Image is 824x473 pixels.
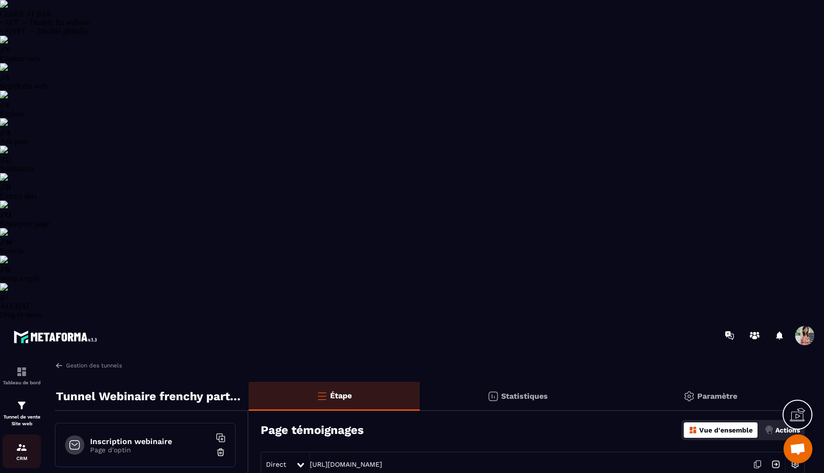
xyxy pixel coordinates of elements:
img: formation [16,400,27,411]
a: formationformationTableau de bord [2,359,41,392]
a: [URL][DOMAIN_NAME] [310,460,382,468]
img: trash [216,447,226,457]
img: actions.d6e523a2.png [765,426,773,434]
p: Page d'optin [90,446,211,454]
p: Tableau de bord [2,380,41,385]
p: Statistiques [501,392,548,401]
h3: Page témoignages [261,423,364,437]
p: CRM [2,456,41,461]
img: formation [16,442,27,453]
a: Gestion des tunnels [55,361,122,370]
h6: Inscription webinaire [90,437,211,446]
img: bars-o.4a397970.svg [316,390,328,402]
img: dashboard-orange.40269519.svg [689,426,697,434]
p: Tunnel de vente Site web [2,414,41,427]
p: Vue d'ensemble [699,426,753,434]
p: Étape [330,391,352,400]
div: Ouvrir le chat [784,434,812,463]
img: stats.20deebd0.svg [487,391,499,402]
p: Tunnel Webinaire frenchy partners [56,387,241,406]
img: formation [16,366,27,378]
img: setting-gr.5f69749f.svg [683,391,695,402]
p: Paramètre [697,392,737,401]
p: Actions [775,426,800,434]
img: arrow [55,361,64,370]
span: Direct [266,460,286,468]
img: logo [13,328,100,346]
a: formationformationCRM [2,434,41,468]
a: formationformationTunnel de vente Site web [2,392,41,434]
